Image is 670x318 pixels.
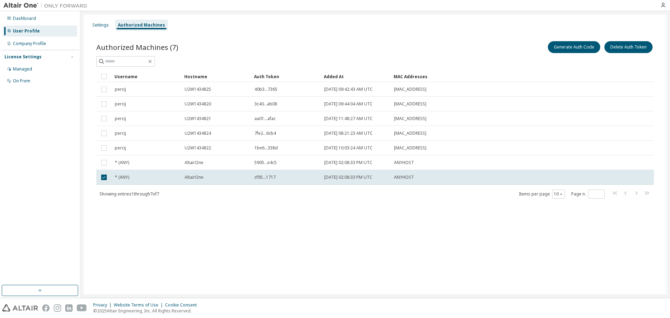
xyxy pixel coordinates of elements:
span: U2W1434820 [185,101,211,107]
span: U2W1434821 [185,116,211,121]
img: youtube.svg [77,304,87,312]
span: percij [115,116,126,121]
span: [DATE] 08:21:23 AM UTC [324,131,373,136]
span: U2W1434822 [185,145,211,151]
img: facebook.svg [42,304,50,312]
span: Items per page [519,190,565,199]
div: Username [114,71,179,82]
span: [DATE] 09:42:43 AM UTC [324,87,373,92]
span: [DATE] 02:08:33 PM UTC [324,160,372,165]
img: altair_logo.svg [2,304,38,312]
div: Added At [324,71,388,82]
div: Privacy [93,302,114,308]
span: * (ANY) [115,175,129,180]
span: ANYHOST [394,160,414,165]
img: Altair One [3,2,91,9]
span: aa01...afac [254,116,276,121]
div: Hostname [184,71,248,82]
div: On Prem [13,78,30,84]
div: Managed [13,66,32,72]
span: [MAC_ADDRESS] [394,87,426,92]
span: Page n. [571,190,605,199]
span: 7fe2...6cb4 [254,131,276,136]
span: 1be6...338d [254,145,278,151]
button: Generate Auth Code [548,41,600,53]
span: AltairOne [185,160,203,165]
span: U2W1434825 [185,87,211,92]
span: Showing entries 1 through 7 of 7 [99,191,159,197]
div: Authorized Machines [118,22,165,28]
span: Authorized Machines (7) [96,42,178,52]
div: Settings [92,22,109,28]
button: Delete Auth Token [604,41,653,53]
span: ANYHOST [394,175,414,180]
button: 10 [554,191,563,197]
span: cf95...1717 [254,175,276,180]
span: percij [115,145,126,151]
span: 5905...e4c5 [254,160,277,165]
span: [DATE] 02:08:33 PM UTC [324,175,372,180]
div: User Profile [13,28,40,34]
img: linkedin.svg [65,304,73,312]
span: * (ANY) [115,160,129,165]
span: AltairOne [185,175,203,180]
img: instagram.svg [54,304,61,312]
span: 40b3...7365 [254,87,277,92]
div: Auth Token [254,71,318,82]
span: percij [115,87,126,92]
div: Website Terms of Use [114,302,165,308]
div: Dashboard [13,16,36,21]
span: [MAC_ADDRESS] [394,145,426,151]
span: [MAC_ADDRESS] [394,116,426,121]
p: © 2025 Altair Engineering, Inc. All Rights Reserved. [93,308,201,314]
span: 3c40...ab08 [254,101,277,107]
span: [MAC_ADDRESS] [394,101,426,107]
span: [MAC_ADDRESS] [394,131,426,136]
span: U2W1434824 [185,131,211,136]
div: License Settings [5,54,42,60]
span: percij [115,131,126,136]
span: [DATE] 09:44:04 AM UTC [324,101,373,107]
div: Cookie Consent [165,302,201,308]
span: [DATE] 10:03:24 AM UTC [324,145,373,151]
span: [DATE] 11:48:27 AM UTC [324,116,373,121]
span: percij [115,101,126,107]
div: Company Profile [13,41,46,46]
div: MAC Addresses [394,71,581,82]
